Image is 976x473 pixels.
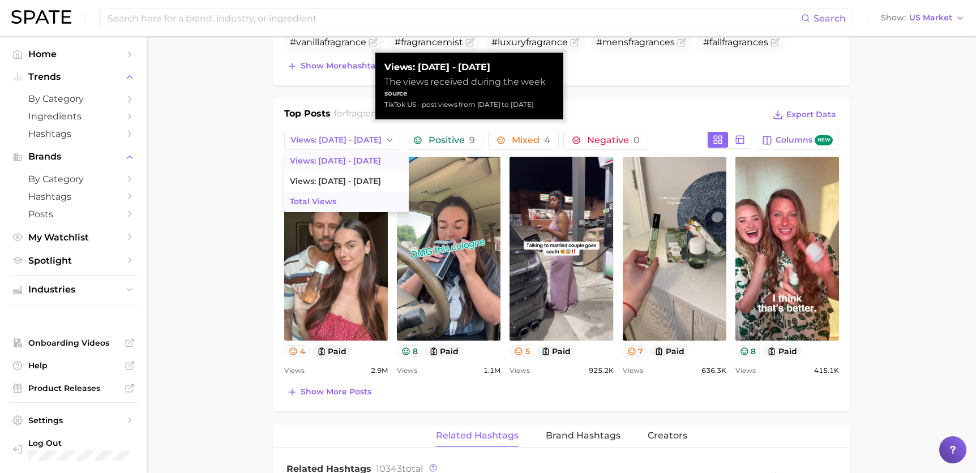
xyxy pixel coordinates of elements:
span: US Market [909,15,952,21]
button: 5 [510,345,534,357]
div: The views received during the week [384,76,554,88]
span: Onboarding Videos [28,338,119,348]
a: Posts [9,205,138,223]
span: Trends [28,72,119,82]
a: Hashtags [9,125,138,143]
a: Help [9,357,138,374]
button: 8 [397,345,422,357]
span: 636.3k [701,364,726,377]
span: 1.1m [483,364,500,377]
button: Flag as miscategorized or irrelevant [369,38,378,47]
span: fragrance [401,37,443,48]
div: TikTok US - post views from [DATE] to [DATE] [384,99,554,110]
span: Posts [28,209,119,220]
span: #mens s [596,37,675,48]
span: Brands [28,152,119,162]
span: Log Out [28,438,129,448]
a: Product Releases [9,380,138,397]
a: by Category [9,170,138,188]
a: My Watchlist [9,229,138,246]
button: 7 [623,345,648,357]
span: Creators [648,431,687,441]
button: ShowUS Market [878,11,968,25]
button: Export Data [770,107,839,123]
span: 925.2k [589,364,614,377]
span: Views [397,364,417,377]
span: Views [623,364,643,377]
span: Views: [DATE] - [DATE] [290,156,381,166]
button: Brands [9,148,138,165]
span: Hashtags [28,191,119,202]
span: fragrance [628,37,670,48]
span: 9 [469,135,475,145]
button: paid [313,345,352,357]
span: Settings [28,415,119,425]
h2: for [334,107,388,124]
span: Hashtags [28,128,119,139]
span: Help [28,360,119,371]
span: #vanilla [290,37,366,48]
span: new [815,135,833,146]
button: Views: [DATE] - [DATE] [284,131,400,150]
button: Trends [9,68,138,85]
button: 4 [284,345,310,357]
span: 4 [544,135,550,145]
button: paid [425,345,464,357]
strong: Views: [DATE] - [DATE] [384,62,554,73]
span: Related Hashtags [436,431,519,441]
span: 415.1k [814,364,839,377]
span: fragrance [722,37,764,48]
span: My Watchlist [28,232,119,243]
span: 0 [633,135,640,145]
span: Show more posts [301,387,371,397]
span: fragrance [346,108,388,119]
button: Show more posts [284,384,374,400]
button: Flag as miscategorized or irrelevant [677,38,686,47]
span: Spotlight [28,255,119,266]
span: 2.9m [371,364,388,377]
span: fragrance [526,37,568,48]
button: Show morehashtags [284,58,388,74]
button: paid [537,345,576,357]
span: Positive [429,136,475,145]
span: Negative [587,136,640,145]
button: Flag as miscategorized or irrelevant [570,38,579,47]
button: Flag as miscategorized or irrelevant [770,38,780,47]
input: Search here for a brand, industry, or ingredient [106,8,801,28]
span: Brand Hashtags [546,431,620,441]
span: Industries [28,285,119,295]
span: Search [814,13,846,24]
a: by Category [9,90,138,107]
span: Ingredients [28,111,119,122]
span: by Category [28,93,119,104]
span: Views [284,364,305,377]
button: 8 [735,345,761,357]
span: Mixed [512,136,550,145]
a: Spotlight [9,252,138,269]
button: paid [650,345,689,357]
ul: Views: [DATE] - [DATE] [284,151,409,212]
button: Columnsnew [756,131,839,150]
span: #fall s [703,37,768,48]
span: Product Releases [28,383,119,393]
span: #luxury [491,37,568,48]
button: paid [763,345,802,357]
h1: Top Posts [284,107,331,124]
span: Columns [776,135,833,146]
span: fragrance [324,37,366,48]
span: Show more hashtags [301,61,386,71]
img: SPATE [11,10,71,24]
strong: source [384,89,408,97]
a: Hashtags [9,188,138,205]
a: Onboarding Videos [9,334,138,351]
button: Flag as miscategorized or irrelevant [465,38,474,47]
a: Settings [9,412,138,429]
span: Export Data [786,110,836,119]
span: Show [881,15,906,21]
a: Home [9,45,138,63]
span: Views [735,364,756,377]
span: # mist [395,37,463,48]
span: Views: [DATE] - [DATE] [290,177,381,186]
span: Views: [DATE] - [DATE] [290,135,382,145]
button: Industries [9,281,138,298]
